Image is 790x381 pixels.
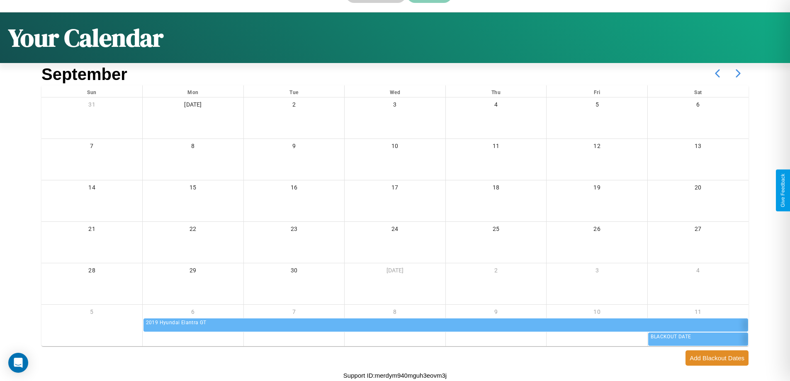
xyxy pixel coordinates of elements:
div: 27 [648,222,749,239]
div: 10 [547,305,647,322]
div: 12 [547,139,647,156]
div: Mon [143,85,243,97]
p: Support ID: merdym940mguh3eovm3j [343,370,447,381]
div: 23 [244,222,345,239]
div: 7 [41,139,142,156]
div: 9 [244,139,345,156]
div: 16 [244,180,345,197]
button: Add Blackout Dates [685,350,749,366]
div: 5 [41,305,142,322]
div: Thu [446,85,547,97]
div: 6 [143,305,243,322]
div: 2019 Hyundai Elantra GT [146,319,746,327]
div: 5 [547,97,647,114]
div: [DATE] [345,263,445,280]
div: 4 [446,97,547,114]
div: 19 [547,180,647,197]
div: 17 [345,180,445,197]
div: 13 [648,139,749,156]
div: 3 [345,97,445,114]
div: 4 [648,263,749,280]
div: 6 [648,97,749,114]
div: 29 [143,263,243,280]
div: BLACKOUT DATE [651,333,746,341]
div: Give Feedback [780,174,786,207]
div: 28 [41,263,142,280]
div: 26 [547,222,647,239]
div: 10 [345,139,445,156]
div: 9 [446,305,547,322]
div: 2 [446,263,547,280]
div: 20 [648,180,749,197]
div: 22 [143,222,243,239]
div: 30 [244,263,345,280]
div: 21 [41,222,142,239]
div: 31 [41,97,142,114]
div: Sun [41,85,142,97]
div: [DATE] [143,97,243,114]
div: Open Intercom Messenger [8,353,28,373]
h1: Your Calendar [8,21,163,55]
div: 15 [143,180,243,197]
div: 24 [345,222,445,239]
div: 25 [446,222,547,239]
div: 2 [244,97,345,114]
div: Wed [345,85,445,97]
div: 7 [244,305,345,322]
div: Tue [244,85,345,97]
div: 18 [446,180,547,197]
div: 14 [41,180,142,197]
div: 8 [345,305,445,322]
div: 8 [143,139,243,156]
div: Fri [547,85,647,97]
div: 11 [648,305,749,322]
h2: September [41,65,127,84]
div: 11 [446,139,547,156]
div: 3 [547,263,647,280]
div: Sat [648,85,749,97]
